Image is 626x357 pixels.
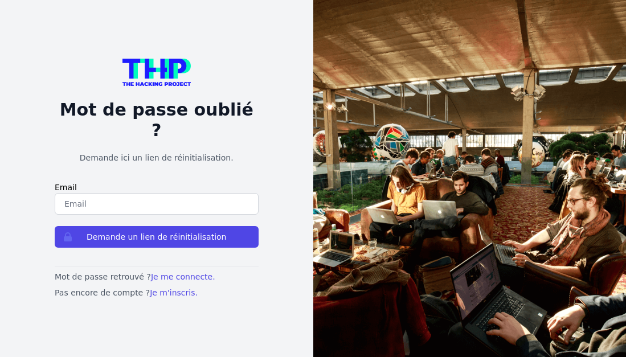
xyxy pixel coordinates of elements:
[55,182,259,193] label: Email
[55,226,259,248] button: Demande un lien de réinitialisation
[150,288,198,297] a: Je m'inscris.
[55,287,259,298] p: Pas encore de compte ?
[55,193,259,215] input: Email
[151,272,215,281] a: Je me connecte.
[55,152,259,163] p: Demande ici un lien de réinitialisation.
[122,59,191,86] img: logo
[55,100,259,141] h1: Mot de passe oublié ?
[55,271,259,282] p: Mot de passe retrouvé ?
